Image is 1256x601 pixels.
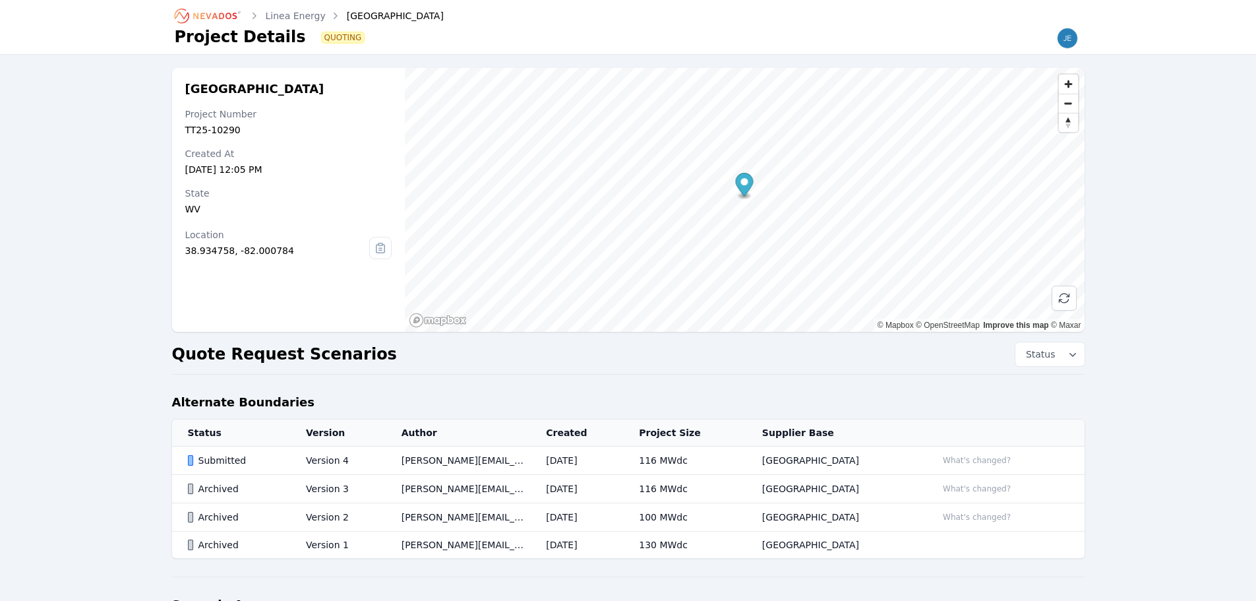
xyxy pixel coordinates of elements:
td: 130 MWdc [623,532,746,559]
a: Maxar [1051,321,1081,330]
h1: Project Details [175,26,306,47]
img: jenn.manelski@lineaenergy.com [1057,28,1078,49]
th: Created [530,420,623,447]
a: OpenStreetMap [916,321,980,330]
div: Archived [188,482,284,495]
td: [DATE] [530,475,623,503]
tr: ArchivedVersion 3[PERSON_NAME][EMAIL_ADDRESS][PERSON_NAME][DOMAIN_NAME][DATE]116 MWdc[GEOGRAPHIC_... [172,475,1085,503]
div: 38.934758, -82.000784 [185,244,370,257]
div: Archived [188,538,284,552]
button: What's changed? [937,453,1017,468]
button: Zoom in [1059,75,1078,94]
div: [DATE] 12:05 PM [185,163,392,176]
td: 116 MWdc [623,475,746,503]
button: What's changed? [937,482,1017,496]
div: Archived [188,511,284,524]
td: 100 MWdc [623,503,746,532]
div: State [185,187,392,200]
td: [DATE] [530,447,623,475]
a: Mapbox homepage [409,313,467,328]
div: Created At [185,147,392,160]
button: Reset bearing to north [1059,113,1078,132]
div: WV [185,203,392,216]
canvas: Map [405,68,1084,332]
td: [GEOGRAPHIC_DATA] [746,475,921,503]
a: Improve this map [983,321,1048,330]
th: Status [172,420,291,447]
td: [PERSON_NAME][EMAIL_ADDRESS][PERSON_NAME][DOMAIN_NAME] [386,475,531,503]
th: Project Size [623,420,746,447]
td: [GEOGRAPHIC_DATA] [746,532,921,559]
td: [PERSON_NAME][EMAIL_ADDRESS][PERSON_NAME][DOMAIN_NAME] [386,447,531,475]
h2: [GEOGRAPHIC_DATA] [185,81,392,97]
td: [DATE] [530,532,623,559]
td: Version 2 [290,503,386,532]
tr: ArchivedVersion 2[PERSON_NAME][EMAIL_ADDRESS][PERSON_NAME][DOMAIN_NAME][DATE]100 MWdc[GEOGRAPHIC_... [172,503,1085,532]
div: [GEOGRAPHIC_DATA] [328,9,444,22]
td: 116 MWdc [623,447,746,475]
td: Version 3 [290,475,386,503]
nav: Breadcrumb [175,5,444,26]
a: Mapbox [878,321,914,330]
a: Linea Energy [266,9,326,22]
td: [GEOGRAPHIC_DATA] [746,447,921,475]
th: Version [290,420,386,447]
h2: Alternate Boundaries [172,393,315,412]
tr: SubmittedVersion 4[PERSON_NAME][EMAIL_ADDRESS][PERSON_NAME][DOMAIN_NAME][DATE]116 MWdc[GEOGRAPHIC... [172,447,1085,475]
h2: Quote Request Scenarios [172,344,397,365]
div: TT25-10290 [185,123,392,137]
td: [GEOGRAPHIC_DATA] [746,503,921,532]
div: Map marker [736,173,754,200]
button: Zoom out [1059,94,1078,113]
td: [DATE] [530,503,623,532]
span: Status [1021,348,1056,361]
td: [PERSON_NAME][EMAIL_ADDRESS][PERSON_NAME][DOMAIN_NAME] [386,503,531,532]
span: Quoting [322,32,365,43]
td: Version 1 [290,532,386,559]
th: Author [386,420,531,447]
tr: ArchivedVersion 1[PERSON_NAME][EMAIL_ADDRESS][PERSON_NAME][DOMAIN_NAME][DATE]130 MWdc[GEOGRAPHIC_... [172,532,1085,559]
button: Status [1015,342,1085,366]
td: Version 4 [290,447,386,475]
div: Project Number [185,108,392,121]
div: Submitted [188,454,284,467]
th: Supplier Base [746,420,921,447]
button: What's changed? [937,510,1017,524]
div: Location [185,228,370,241]
td: [PERSON_NAME][EMAIL_ADDRESS][PERSON_NAME][DOMAIN_NAME] [386,532,531,559]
